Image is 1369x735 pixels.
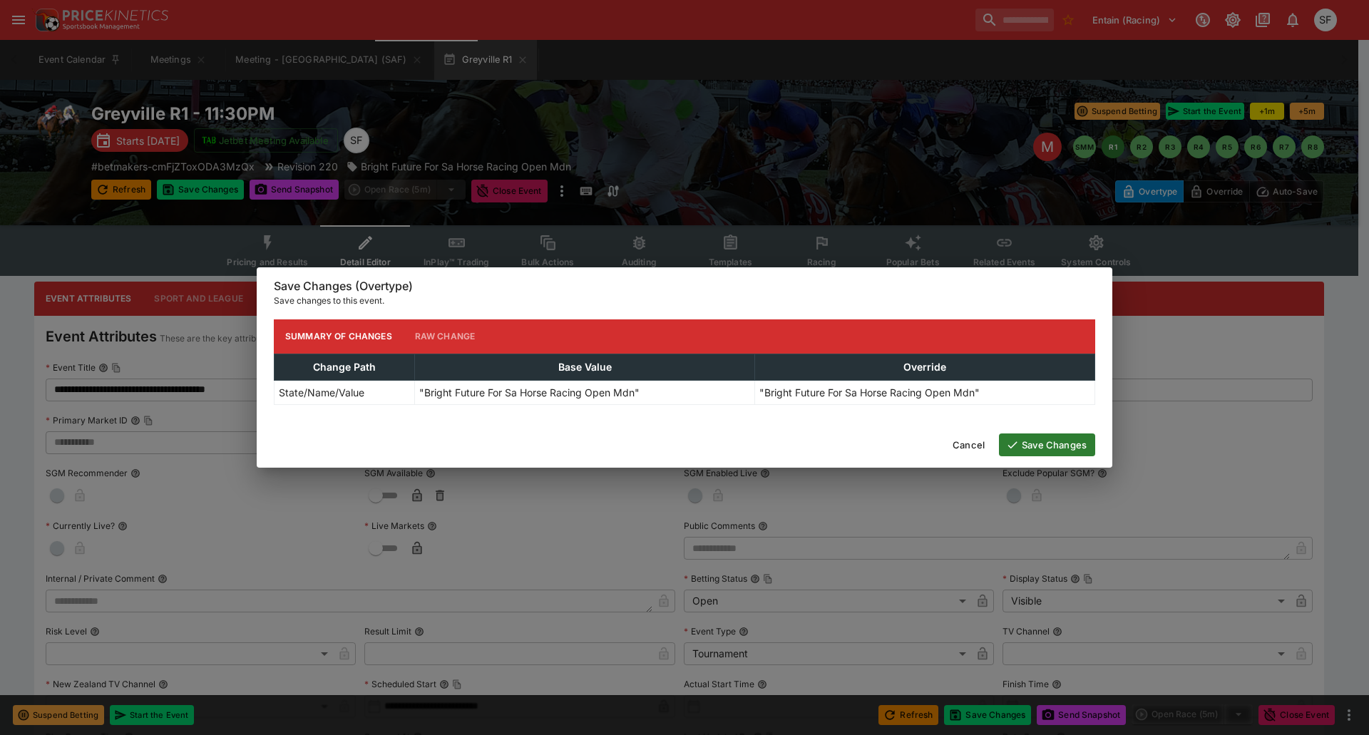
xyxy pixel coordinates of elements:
[274,319,404,354] button: Summary of Changes
[755,380,1095,404] td: "Bright Future For Sa Horse Racing Open Mdn"
[274,279,1095,294] h6: Save Changes (Overtype)
[999,433,1095,456] button: Save Changes
[415,380,755,404] td: "Bright Future For Sa Horse Racing Open Mdn"
[404,319,487,354] button: Raw Change
[279,385,364,400] p: State/Name/Value
[274,294,1095,308] p: Save changes to this event.
[944,433,993,456] button: Cancel
[415,354,755,380] th: Base Value
[275,354,415,380] th: Change Path
[755,354,1095,380] th: Override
